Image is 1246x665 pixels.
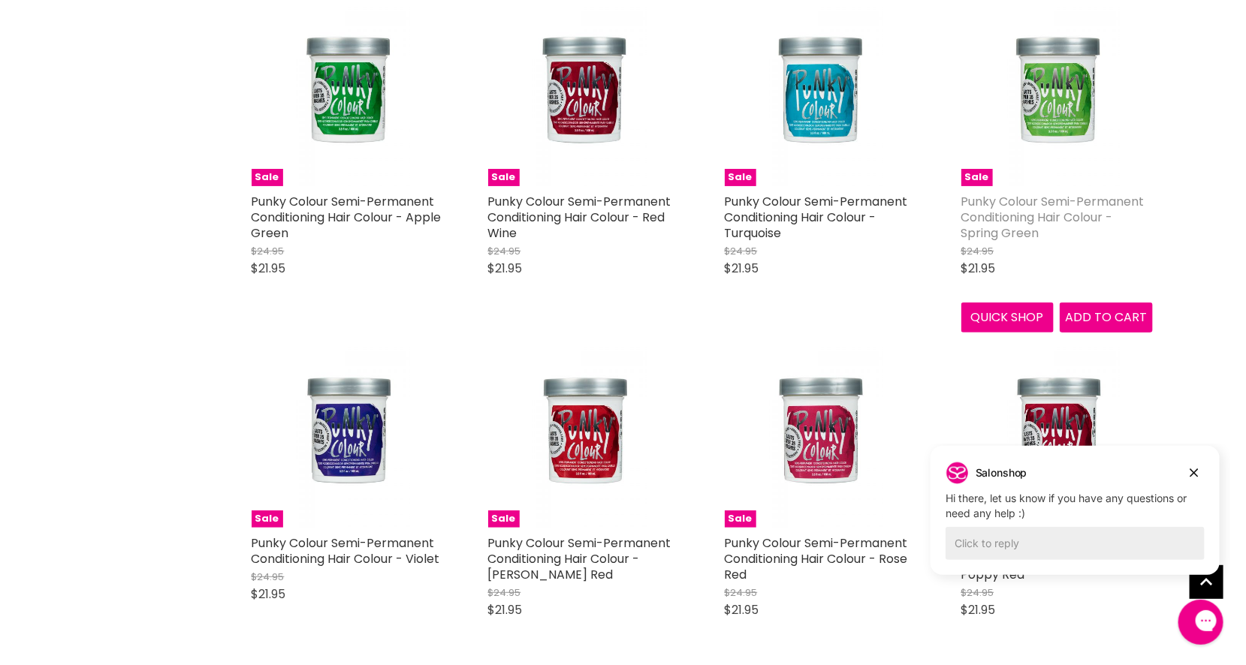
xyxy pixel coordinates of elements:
[725,193,908,242] a: Punky Colour Semi-Permanent Conditioning Hair Colour - Turquoise
[1060,302,1153,332] button: Add to cart
[488,169,520,186] span: Sale
[488,534,671,583] a: Punky Colour Semi-Permanent Conditioning Hair Colour - [PERSON_NAME] Red
[757,336,883,528] img: Punky Colour Semi-Permanent Conditioning Hair Colour - Rose Red
[961,260,996,277] span: $21.95
[961,244,994,258] span: $24.95
[252,336,443,528] a: Punky Colour Semi-Permanent Conditioning Hair Colour - VioletSale
[961,601,996,618] span: $21.95
[725,534,908,583] a: Punky Colour Semi-Permanent Conditioning Hair Colour - Rose Red
[252,585,286,603] span: $21.95
[488,601,523,618] span: $21.95
[488,193,671,242] a: Punky Colour Semi-Permanent Conditioning Hair Colour - Red Wine
[725,585,758,600] span: $24.95
[961,302,1054,332] button: Quick shop
[488,260,523,277] span: $21.95
[961,193,1145,242] a: Punky Colour Semi-Permanent Conditioning Hair Colour - Spring Green
[725,336,916,528] a: Punky Colour Semi-Permanent Conditioning Hair Colour - Rose RedSale
[252,534,440,567] a: Punky Colour Semi-Permanent Conditioning Hair Colour - Violet
[488,510,520,528] span: Sale
[1065,308,1147,326] span: Add to cart
[252,510,283,528] span: Sale
[725,510,756,528] span: Sale
[961,169,993,186] span: Sale
[252,570,285,584] span: $24.95
[520,336,647,528] img: Punky Colour Semi-Permanent Conditioning Hair Colour - Vermillion Red
[725,260,759,277] span: $21.95
[725,169,756,186] span: Sale
[919,444,1231,597] iframe: Gorgias live chat campaigns
[252,169,283,186] span: Sale
[994,336,1120,528] img: Punky Colour Semi-Permanent Conditioning Hair Colour - Poppy Red
[252,244,285,258] span: $24.95
[961,336,1153,528] a: Punky Colour Semi-Permanent Conditioning Hair Colour - Poppy RedSale
[284,336,410,528] img: Punky Colour Semi-Permanent Conditioning Hair Colour - Violet
[725,601,759,618] span: $21.95
[488,336,680,528] a: Punky Colour Semi-Permanent Conditioning Hair Colour - Vermillion RedSale
[252,260,286,277] span: $21.95
[252,193,442,242] a: Punky Colour Semi-Permanent Conditioning Hair Colour - Apple Green
[488,244,521,258] span: $24.95
[488,585,521,600] span: $24.95
[1171,594,1231,650] iframe: Gorgias live chat messenger
[725,244,758,258] span: $24.95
